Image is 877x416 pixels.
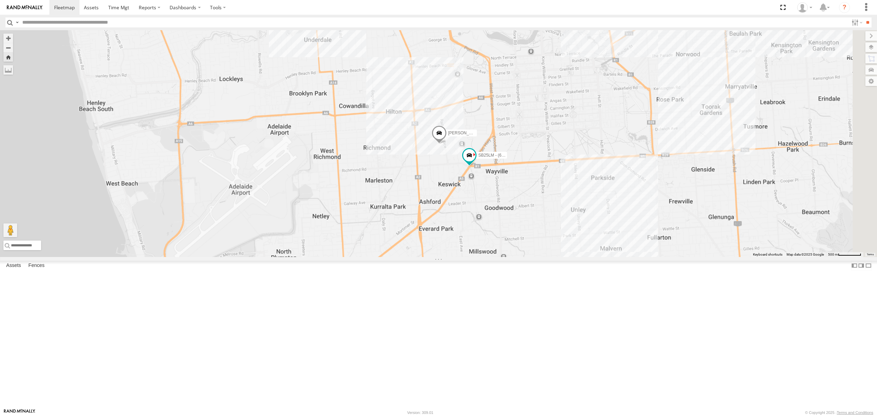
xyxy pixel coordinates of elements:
div: Peter Lu [795,2,815,13]
label: Dock Summary Table to the Right [858,261,865,271]
label: Search Query [14,17,20,27]
button: Zoom in [3,34,13,43]
img: rand-logo.svg [7,5,42,10]
label: Assets [3,261,24,270]
a: Visit our Website [4,409,35,416]
span: SB25LM - (6P HINO) R6 [478,153,523,158]
label: Hide Summary Table [865,261,872,271]
label: Dock Summary Table to the Left [851,261,858,271]
button: Keyboard shortcuts [753,252,782,257]
span: [PERSON_NAME] [448,131,482,136]
span: Map data ©2025 Google [787,253,824,256]
label: Measure [3,65,13,75]
button: Zoom Home [3,52,13,62]
i: ? [839,2,850,13]
label: Search Filter Options [849,17,864,27]
label: Map Settings [865,76,877,86]
button: Map Scale: 500 m per 64 pixels [826,252,863,257]
a: Terms (opens in new tab) [867,253,874,256]
div: © Copyright 2025 - [805,411,873,415]
a: Terms and Conditions [837,411,873,415]
button: Drag Pegman onto the map to open Street View [3,223,17,237]
div: Version: 309.01 [407,411,433,415]
button: Zoom out [3,43,13,52]
span: 500 m [828,253,838,256]
label: Fences [25,261,48,270]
